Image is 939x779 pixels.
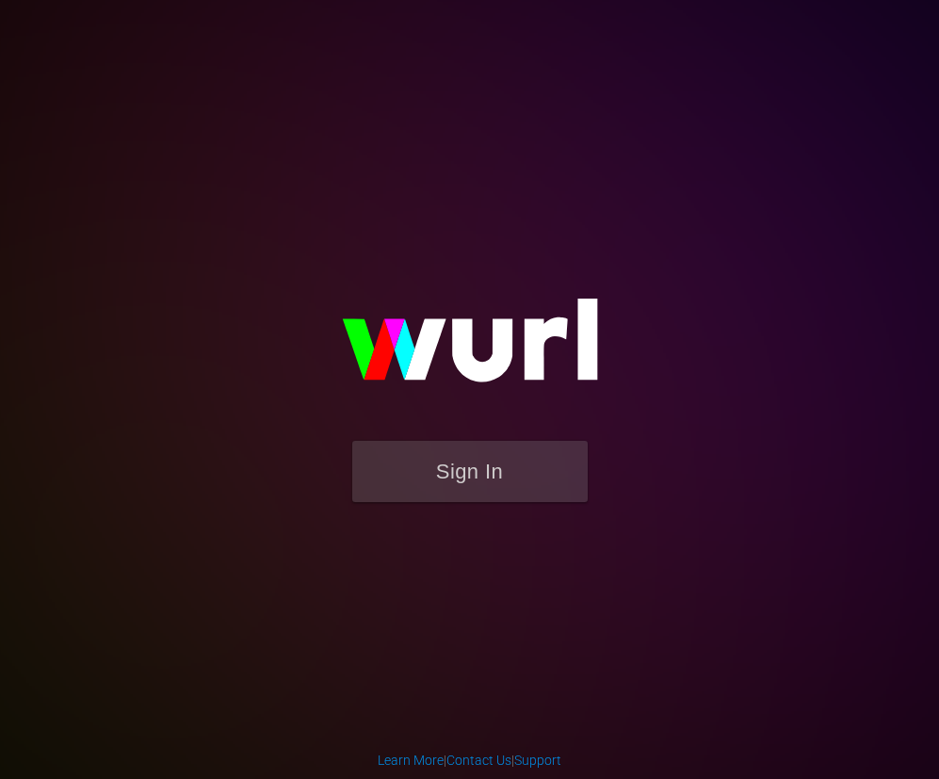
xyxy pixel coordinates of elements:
[446,753,511,768] a: Contact Us
[378,753,444,768] a: Learn More
[378,751,561,770] div: | |
[514,753,561,768] a: Support
[282,258,658,441] img: wurl-logo-on-black-223613ac3d8ba8fe6dc639794a292ebdb59501304c7dfd60c99c58986ef67473.svg
[352,441,588,502] button: Sign In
